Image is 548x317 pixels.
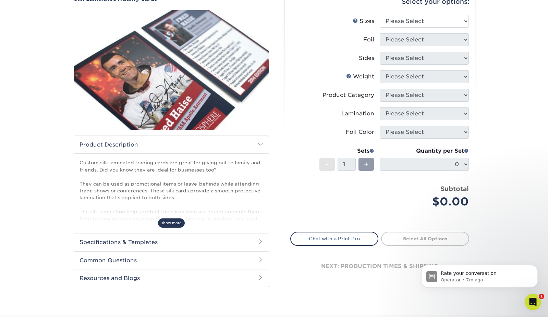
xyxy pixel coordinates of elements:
[290,246,469,287] div: next: production times & shipping
[381,232,469,245] a: Select All Options
[353,17,374,25] div: Sizes
[74,233,269,251] h2: Specifications & Templates
[74,3,269,138] img: Silk Laminated 01
[290,232,378,245] a: Chat with a Print Pro
[319,147,374,155] div: Sets
[385,193,469,210] div: $0.00
[380,147,469,155] div: Quantity per Set
[74,269,269,287] h2: Resources and Blogs
[74,136,269,153] h2: Product Description
[525,294,541,310] iframe: Intercom live chat
[346,128,374,136] div: Foil Color
[440,185,469,192] strong: Subtotal
[322,91,374,99] div: Product Category
[359,54,374,62] div: Sides
[80,159,263,229] p: Custom silk laminated trading cards are great for giving out to family and friends. Did you know ...
[411,251,548,299] iframe: Intercom notifications message
[363,36,374,44] div: Foil
[74,251,269,269] h2: Common Questions
[539,294,544,299] span: 1
[158,218,185,228] span: show more
[364,159,368,169] span: +
[2,296,58,315] iframe: Google Customer Reviews
[346,73,374,81] div: Weight
[326,159,329,169] span: -
[341,110,374,118] div: Lamination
